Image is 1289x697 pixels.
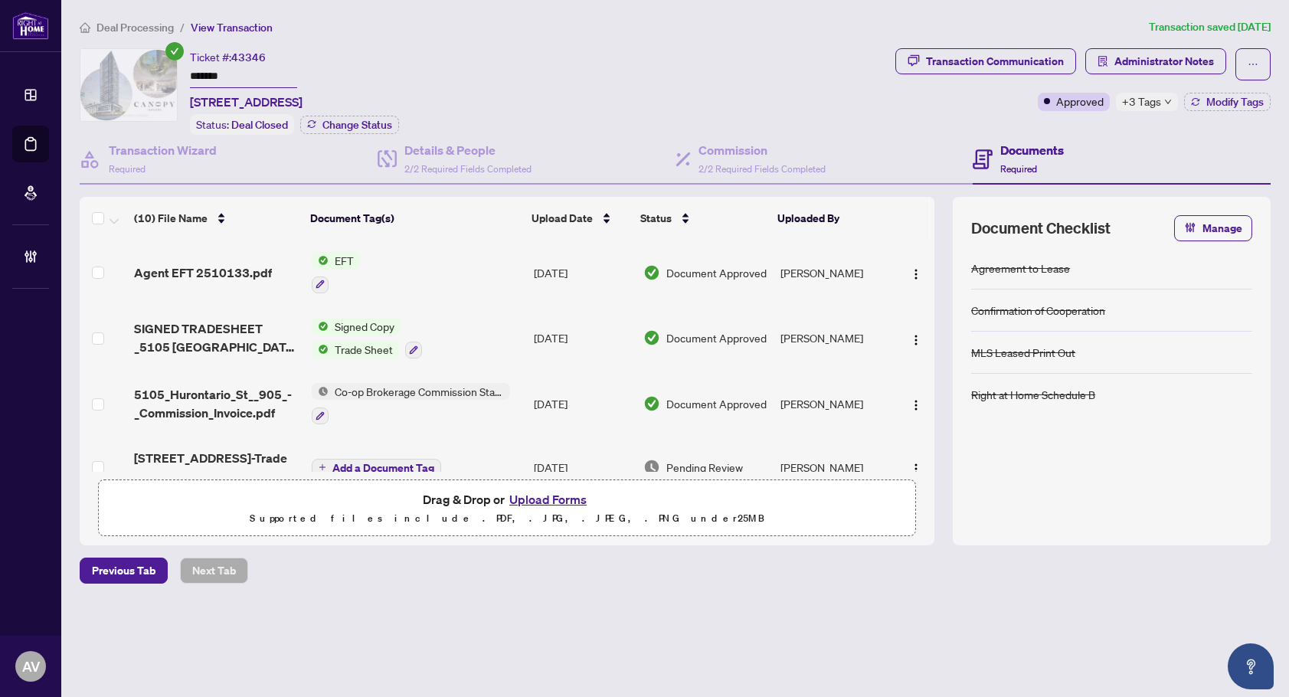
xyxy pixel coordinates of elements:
[404,163,532,175] span: 2/2 Required Fields Completed
[312,252,360,293] button: Status IconEFT
[926,49,1064,74] div: Transaction Communication
[634,197,770,240] th: Status
[312,252,329,269] img: Status Icon
[528,371,637,437] td: [DATE]
[971,260,1070,277] div: Agreement to Lease
[904,260,928,285] button: Logo
[774,306,895,371] td: [PERSON_NAME]
[312,457,441,477] button: Add a Document Tag
[304,197,525,240] th: Document Tag(s)
[109,141,217,159] h4: Transaction Wizard
[643,329,660,346] img: Document Status
[80,22,90,33] span: home
[190,93,303,111] span: [STREET_ADDRESS]
[97,21,174,34] span: Deal Processing
[643,395,660,412] img: Document Status
[666,459,743,476] span: Pending Review
[525,197,635,240] th: Upload Date
[1000,141,1064,159] h4: Documents
[134,210,208,227] span: (10) File Name
[910,268,922,280] img: Logo
[99,480,915,537] span: Drag & Drop orUpload FormsSupported files include .PDF, .JPG, .JPEG, .PNG under25MB
[774,240,895,306] td: [PERSON_NAME]
[92,558,155,583] span: Previous Tab
[134,263,272,282] span: Agent EFT 2510133.pdf
[971,218,1111,239] span: Document Checklist
[1000,163,1037,175] span: Required
[971,344,1075,361] div: MLS Leased Print Out
[774,371,895,437] td: [PERSON_NAME]
[312,383,329,400] img: Status Icon
[134,319,299,356] span: SIGNED TRADESHEET _5105 [GEOGRAPHIC_DATA] 905.pdf
[22,656,40,677] span: AV
[190,48,266,66] div: Ticket #:
[1056,93,1104,110] span: Approved
[423,489,591,509] span: Drag & Drop or
[910,399,922,411] img: Logo
[1174,215,1252,241] button: Manage
[191,21,273,34] span: View Transaction
[698,141,826,159] h4: Commission
[312,341,329,358] img: Status Icon
[329,318,401,335] span: Signed Copy
[322,119,392,130] span: Change Status
[404,141,532,159] h4: Details & People
[971,386,1095,403] div: Right at Home Schedule B
[1122,93,1161,110] span: +3 Tags
[640,210,672,227] span: Status
[904,326,928,350] button: Logo
[1206,97,1264,107] span: Modify Tags
[329,383,510,400] span: Co-op Brokerage Commission Statement
[329,252,360,269] span: EFT
[1085,48,1226,74] button: Administrator Notes
[774,437,895,498] td: [PERSON_NAME]
[80,49,177,121] img: IMG-W12233520_1.jpg
[231,51,266,64] span: 43346
[643,459,660,476] img: Document Status
[971,302,1105,319] div: Confirmation of Cooperation
[332,463,434,473] span: Add a Document Tag
[1114,49,1214,74] span: Administrator Notes
[312,459,441,477] button: Add a Document Tag
[109,163,146,175] span: Required
[1248,59,1258,70] span: ellipsis
[528,306,637,371] td: [DATE]
[1184,93,1271,111] button: Modify Tags
[904,455,928,479] button: Logo
[134,449,299,486] span: [STREET_ADDRESS]-Trade sheet-[PERSON_NAME] to review.pdf
[528,437,637,498] td: [DATE]
[698,163,826,175] span: 2/2 Required Fields Completed
[128,197,305,240] th: (10) File Name
[528,240,637,306] td: [DATE]
[134,385,299,422] span: 5105_Hurontario_St__905_-_Commission_Invoice.pdf
[231,118,288,132] span: Deal Closed
[1164,98,1172,106] span: down
[80,558,168,584] button: Previous Tab
[12,11,49,40] img: logo
[312,318,329,335] img: Status Icon
[505,489,591,509] button: Upload Forms
[532,210,593,227] span: Upload Date
[666,329,767,346] span: Document Approved
[910,463,922,475] img: Logo
[300,116,399,134] button: Change Status
[666,395,767,412] span: Document Approved
[312,318,422,359] button: Status IconSigned CopyStatus IconTrade Sheet
[666,264,767,281] span: Document Approved
[643,264,660,281] img: Document Status
[165,42,184,61] span: check-circle
[180,18,185,36] li: /
[1149,18,1271,36] article: Transaction saved [DATE]
[190,114,294,135] div: Status:
[771,197,892,240] th: Uploaded By
[108,509,906,528] p: Supported files include .PDF, .JPG, .JPEG, .PNG under 25 MB
[319,463,326,471] span: plus
[1098,56,1108,67] span: solution
[895,48,1076,74] button: Transaction Communication
[1202,216,1242,241] span: Manage
[1228,643,1274,689] button: Open asap
[180,558,248,584] button: Next Tab
[904,391,928,416] button: Logo
[329,341,399,358] span: Trade Sheet
[312,383,510,424] button: Status IconCo-op Brokerage Commission Statement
